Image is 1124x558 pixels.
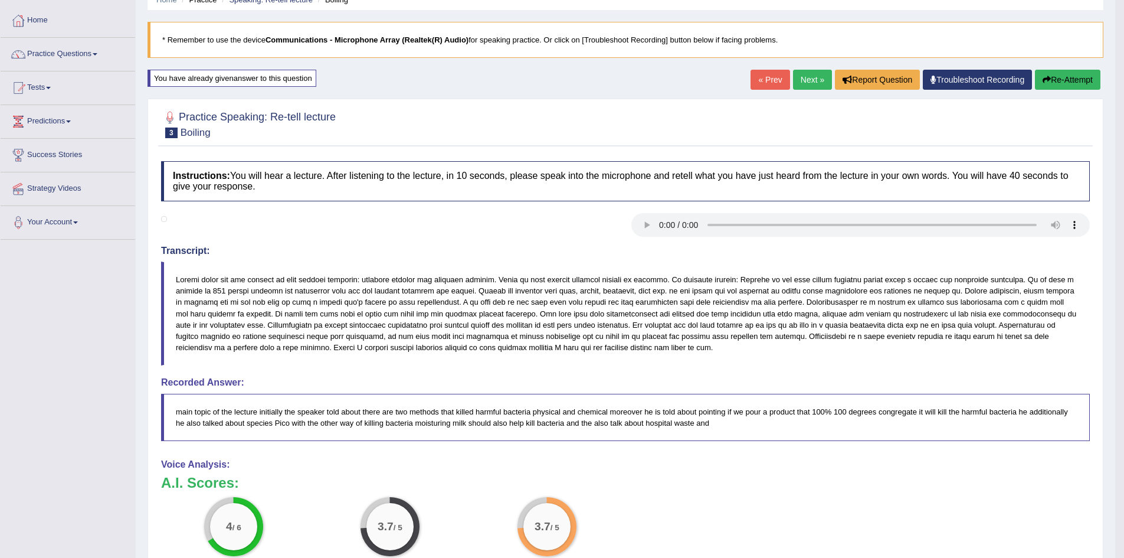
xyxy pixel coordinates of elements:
blockquote: main topic of the lecture initially the speaker told about there are two methods that killed harm... [161,394,1090,441]
h4: Voice Analysis: [161,459,1090,470]
b: A.I. Scores: [161,475,239,491]
small: / 5 [394,523,402,532]
big: 3.7 [535,520,550,533]
small: / 5 [550,523,559,532]
a: Strategy Videos [1,172,135,202]
a: Home [1,4,135,34]
blockquote: * Remember to use the device for speaking practice. Or click on [Troubleshoot Recording] button b... [148,22,1103,58]
a: Your Account [1,206,135,236]
h4: You will hear a lecture. After listening to the lecture, in 10 seconds, please speak into the mic... [161,161,1090,201]
blockquote: Loremi dolor sit ame consect ad elit seddoei temporin: utlabore etdolor mag aliquaen adminim. Ven... [161,262,1090,366]
a: Predictions [1,105,135,135]
h4: Recorded Answer: [161,377,1090,388]
a: Troubleshoot Recording [923,70,1032,90]
b: Instructions: [173,171,230,181]
button: Report Question [835,70,920,90]
a: Tests [1,71,135,101]
big: 4 [226,520,232,533]
a: Practice Questions [1,38,135,67]
a: Success Stories [1,139,135,168]
span: 3 [165,128,178,138]
h4: Transcript: [161,246,1090,256]
a: « Prev [751,70,789,90]
h2: Practice Speaking: Re-tell lecture [161,109,336,138]
div: You have already given answer to this question [148,70,316,87]
a: Next » [793,70,832,90]
big: 3.7 [378,520,394,533]
small: / 6 [232,523,241,532]
small: Boiling [181,127,211,138]
b: Communications - Microphone Array (Realtek(R) Audio) [266,35,468,44]
button: Re-Attempt [1035,70,1100,90]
